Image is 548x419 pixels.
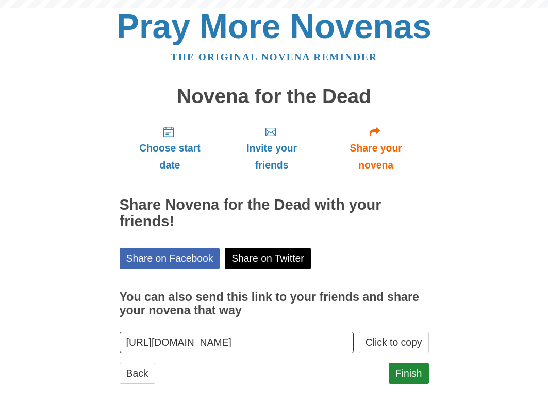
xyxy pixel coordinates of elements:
[120,363,155,384] a: Back
[130,140,210,174] span: Choose start date
[120,86,429,108] h1: Novena for the Dead
[220,118,323,179] a: Invite your friends
[323,118,429,179] a: Share your novena
[120,248,220,269] a: Share on Facebook
[117,7,431,45] a: Pray More Novenas
[171,52,377,62] a: The original novena reminder
[120,291,429,317] h3: You can also send this link to your friends and share your novena that way
[359,332,429,353] button: Click to copy
[120,197,429,230] h2: Share Novena for the Dead with your friends!
[334,140,419,174] span: Share your novena
[225,248,311,269] a: Share on Twitter
[389,363,429,384] a: Finish
[230,140,312,174] span: Invite your friends
[120,118,221,179] a: Choose start date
